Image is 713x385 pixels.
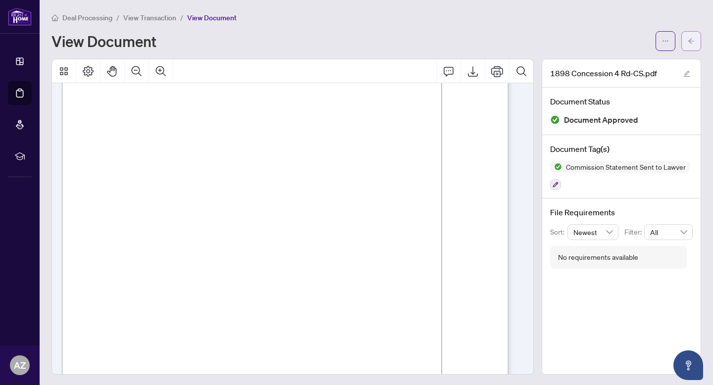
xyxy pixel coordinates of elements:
span: 1898 Concession 4 Rd-CS.pdf [550,67,657,79]
p: Filter: [624,227,644,238]
span: All [650,225,687,240]
li: / [116,12,119,23]
span: Document Approved [564,113,638,127]
h4: Document Status [550,96,693,107]
span: View Transaction [123,13,176,22]
span: edit [683,70,690,77]
div: No requirements available [558,252,638,263]
span: View Document [187,13,237,22]
img: logo [8,7,32,26]
h4: File Requirements [550,206,693,218]
p: Sort: [550,227,567,238]
span: ellipsis [662,38,669,45]
span: AZ [14,358,26,372]
span: Newest [573,225,613,240]
img: Status Icon [550,161,562,173]
span: Commission Statement Sent to Lawyer [562,163,690,170]
li: / [180,12,183,23]
span: home [51,14,58,21]
button: Open asap [673,350,703,380]
img: Document Status [550,115,560,125]
h1: View Document [51,33,156,49]
span: Deal Processing [62,13,112,22]
span: arrow-left [688,38,695,45]
h4: Document Tag(s) [550,143,693,155]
